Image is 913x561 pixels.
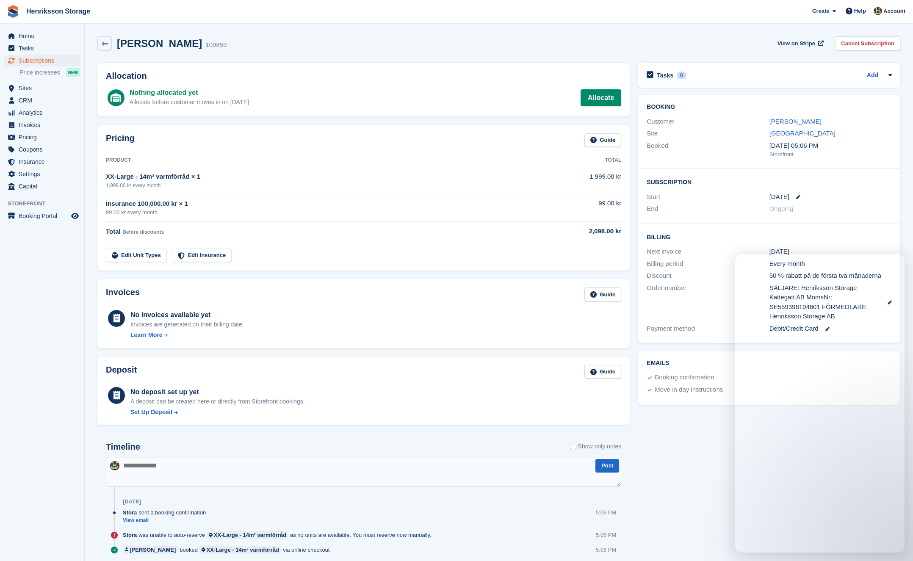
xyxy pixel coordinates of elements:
[19,30,69,42] span: Home
[4,119,80,131] a: menu
[106,182,516,189] div: 1,999.00 kr every month
[655,385,723,395] div: Move in day instructions
[130,546,176,554] div: [PERSON_NAME]
[106,71,621,81] h2: Allocation
[867,71,878,80] a: Add
[647,129,769,138] div: Site
[106,133,135,147] h2: Pricing
[19,156,69,168] span: Insurance
[19,94,69,106] span: CRM
[123,517,210,524] a: View email
[106,287,140,301] h2: Invoices
[19,180,69,192] span: Capital
[106,208,516,217] div: 99.00 kr every month
[777,39,815,48] span: View on Stripe
[130,310,244,320] div: No invoices available yet
[769,192,789,202] time: 2025-09-24 23:00:00 UTC
[130,98,249,107] div: Allocate before customer moves in on [DATE]
[110,461,119,470] img: Isak Martinelle
[647,283,769,321] div: Order number
[19,69,60,77] span: Price increases
[207,531,288,539] a: XX-Large - 14m² varmförråd
[123,508,137,517] span: Stora
[647,192,769,202] div: Start
[4,94,80,106] a: menu
[130,387,305,397] div: No deposit set up yet
[4,55,80,66] a: menu
[647,141,769,159] div: Booked
[677,72,686,79] div: 0
[596,531,616,539] div: 5:06 PM
[516,154,622,167] th: Total
[205,40,227,50] div: 109859
[19,131,69,143] span: Pricing
[8,199,84,208] span: Storefront
[584,365,622,379] a: Guide
[130,408,173,417] div: Set Up Deposit
[106,249,167,263] a: Edit Unit Types
[214,531,286,539] div: XX-Large - 14m² varmförråd
[655,373,714,383] div: Booking confirmation
[647,104,892,111] h2: Booking
[647,232,892,241] h2: Billing
[123,498,141,505] div: [DATE]
[19,68,80,77] a: Price increases NEW
[854,7,866,15] span: Help
[106,442,140,452] h2: Timeline
[130,331,244,340] a: Learn More
[581,89,621,106] a: Allocate
[812,7,829,15] span: Create
[106,228,121,235] span: Total
[647,117,769,127] div: Customer
[123,546,178,554] a: [PERSON_NAME]
[123,508,210,517] div: sent a booking confirmation
[106,154,516,167] th: Product
[647,259,769,269] div: Billing period
[123,546,334,554] div: booked via online checkout
[647,360,892,367] h2: Emails
[106,365,137,379] h2: Deposit
[19,168,69,180] span: Settings
[106,172,516,182] div: XX-Large - 14m² varmförråd × 1
[117,38,202,49] h2: [PERSON_NAME]
[4,82,80,94] a: menu
[516,194,622,221] td: 99.00 kr
[4,210,80,222] a: menu
[130,320,244,329] div: Invoices are generated on their billing date.
[647,324,769,334] div: Payment method
[516,167,622,194] td: 1,999.00 kr
[735,254,905,553] iframe: To enrich screen reader interactions, please activate Accessibility in Grammarly extension settings
[584,287,622,301] a: Guide
[4,30,80,42] a: menu
[769,150,892,159] div: Storefront
[774,36,825,50] a: View on Stripe
[4,144,80,155] a: menu
[19,107,69,119] span: Analytics
[874,7,882,15] img: Isak Martinelle
[596,508,616,517] div: 5:06 PM
[647,204,769,214] div: End
[123,531,436,539] div: was unable to auto-reserve as no units are available. You must reserve now manually.
[130,331,162,340] div: Learn More
[571,442,622,451] label: Show only notes
[130,397,305,406] p: A deposit can be created here or directly from Storefront bookings.
[4,168,80,180] a: menu
[4,107,80,119] a: menu
[4,131,80,143] a: menu
[19,42,69,54] span: Tasks
[516,227,622,236] div: 2,098.00 kr
[207,546,279,554] div: XX-Large - 14m² varmförråd
[596,546,616,554] div: 5:06 PM
[769,130,836,137] a: [GEOGRAPHIC_DATA]
[4,180,80,192] a: menu
[584,133,622,147] a: Guide
[657,72,673,79] h2: Tasks
[769,118,822,125] a: [PERSON_NAME]
[130,88,249,98] div: Nothing allocated yet
[172,249,232,263] a: Edit Insurance
[7,5,19,18] img: stora-icon-8386f47178a22dfd0bd8f6a31ec36ba5ce8667c1dd55bd0f319d3a0aa187defe.svg
[19,144,69,155] span: Coupons
[19,210,69,222] span: Booking Portal
[647,247,769,257] div: Next invoice
[769,141,892,151] div: [DATE] 05:06 PM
